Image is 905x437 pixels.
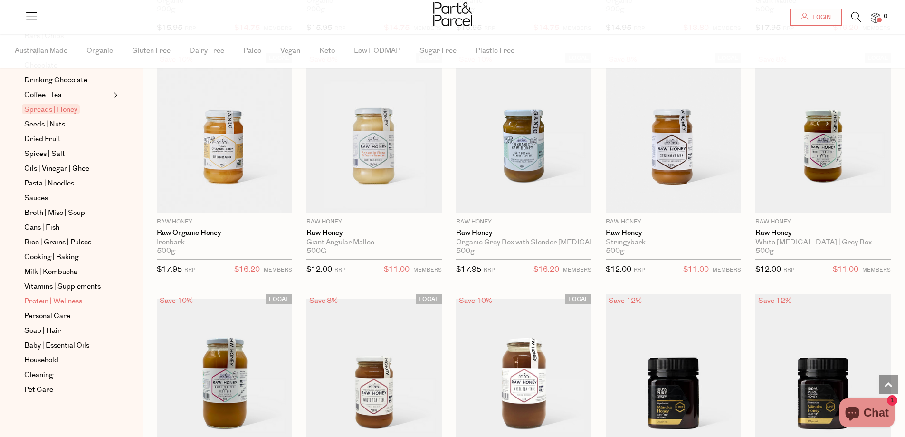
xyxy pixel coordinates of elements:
[24,222,59,233] span: Cans | Fish
[24,75,87,86] span: Drinking Chocolate
[24,163,89,175] span: Oils | Vinegar | Ghee
[24,178,111,189] a: Pasta | Noodles
[413,266,442,273] small: MEMBERS
[755,229,891,237] a: Raw Honey
[157,238,292,247] div: Ironbark
[266,294,292,304] span: LOCAL
[24,193,48,204] span: Sauces
[264,266,292,273] small: MEMBERS
[24,311,111,322] a: Personal Care
[24,252,79,263] span: Cooking | Baking
[433,2,472,26] img: Part&Parcel
[24,104,111,116] a: Spreads | Honey
[24,119,65,130] span: Seeds | Nuts
[24,325,111,337] a: Soap | Hair
[86,34,113,68] span: Organic
[184,266,195,273] small: RRP
[24,119,111,130] a: Seeds | Nuts
[419,34,457,68] span: Sugar Free
[24,89,62,101] span: Coffee | Tea
[755,238,891,247] div: White [MEDICAL_DATA] | Grey Box
[24,296,111,307] a: Protein | Wellness
[881,12,890,21] span: 0
[683,263,709,276] span: $11.00
[810,13,831,21] span: Login
[306,218,442,226] p: Raw Honey
[24,134,111,145] a: Dried Fruit
[24,266,111,278] a: Milk | Kombucha
[456,294,495,307] div: Save 10%
[24,75,111,86] a: Drinking Chocolate
[319,34,335,68] span: Keto
[24,281,111,292] a: Vitamins | Supplements
[565,294,591,304] span: LOCAL
[24,355,111,366] a: Household
[837,398,897,429] inbox-online-store-chat: Shopify online store chat
[456,53,591,213] img: Raw Honey
[606,229,741,237] a: Raw Honey
[456,247,475,255] span: 500g
[24,340,89,351] span: Baby | Essential Oils
[783,266,794,273] small: RRP
[24,163,111,175] a: Oils | Vinegar | Ghee
[476,34,514,68] span: Plastic Free
[157,247,175,255] span: 500g
[306,247,326,255] span: 500G
[24,281,101,292] span: Vitamins | Supplements
[24,178,74,189] span: Pasta | Noodles
[833,263,858,276] span: $11.00
[24,296,82,307] span: Protein | Wellness
[24,355,58,366] span: Household
[606,294,645,307] div: Save 12%
[606,218,741,226] p: Raw Honey
[456,218,591,226] p: Raw Honey
[157,218,292,226] p: Raw Honey
[24,252,111,263] a: Cooking | Baking
[24,266,77,278] span: Milk | Kombucha
[22,104,80,114] span: Spreads | Honey
[456,229,591,237] a: Raw Honey
[416,294,442,304] span: LOCAL
[606,247,624,255] span: 500g
[755,247,774,255] span: 500g
[280,34,300,68] span: Vegan
[24,384,53,396] span: Pet Care
[24,384,111,396] a: Pet Care
[456,264,481,274] span: $17.95
[606,53,741,213] img: Raw Honey
[157,53,292,213] img: Raw Organic Honey
[24,237,111,248] a: Rice | Grains | Pulses
[15,34,67,68] span: Australian Made
[24,148,111,160] a: Spices | Salt
[24,325,61,337] span: Soap | Hair
[563,266,591,273] small: MEMBERS
[24,148,65,160] span: Spices | Salt
[755,53,891,213] img: Raw Honey
[862,266,891,273] small: MEMBERS
[24,340,111,351] a: Baby | Essential Oils
[132,34,171,68] span: Gluten Free
[606,264,631,274] span: $12.00
[354,34,400,68] span: Low FODMAP
[24,369,53,381] span: Cleaning
[24,89,111,101] a: Coffee | Tea
[306,229,442,237] a: Raw Honey
[24,134,61,145] span: Dried Fruit
[24,311,70,322] span: Personal Care
[871,13,880,23] a: 0
[24,369,111,381] a: Cleaning
[243,34,261,68] span: Paleo
[157,294,196,307] div: Save 10%
[234,263,260,276] span: $16.20
[755,264,781,274] span: $12.00
[306,294,341,307] div: Save 8%
[384,263,410,276] span: $11.00
[24,207,111,219] a: Broth | Miso | Soup
[157,229,292,237] a: Raw Organic Honey
[456,238,591,247] div: Organic Grey Box with Slender [MEDICAL_DATA]
[484,266,495,273] small: RRP
[24,237,91,248] span: Rice | Grains | Pulses
[334,266,345,273] small: RRP
[755,218,891,226] p: Raw Honey
[306,53,442,213] img: Raw Honey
